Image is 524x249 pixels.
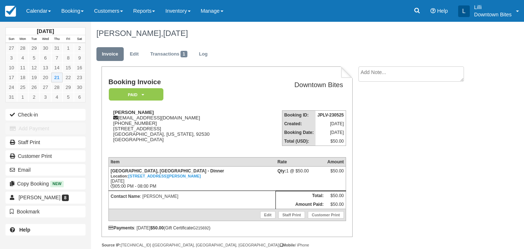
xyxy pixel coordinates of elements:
a: Customer Print [5,150,86,162]
a: 28 [51,82,63,92]
a: 23 [74,73,85,82]
div: L [458,5,470,17]
a: 14 [51,63,63,73]
a: 22 [63,73,74,82]
a: 2 [74,43,85,53]
i: Help [430,8,436,13]
a: 16 [74,63,85,73]
small: Location: [111,174,201,178]
strong: JPLV-230525 [317,113,344,118]
a: 29 [63,82,74,92]
td: [DATE] [315,119,346,128]
a: 26 [28,82,40,92]
a: [PERSON_NAME] 8 [5,192,86,203]
b: Help [19,227,30,233]
th: Booking Date: [282,128,315,137]
button: Copy Booking New [5,178,86,189]
th: Rate [275,157,325,166]
strong: $50.00 [150,225,164,230]
a: 31 [6,92,17,102]
a: 15 [63,63,74,73]
strong: [PERSON_NAME] [113,110,154,115]
span: 1 [180,51,187,57]
th: Amount Paid: [275,200,325,209]
div: $50.00 [327,168,344,179]
td: $50.00 [325,200,346,209]
a: 20 [40,73,51,82]
span: [DATE] [163,29,188,38]
div: : [DATE] (Gift Certificate ) [108,225,346,230]
a: 30 [74,82,85,92]
td: [DATE] 05:00 PM - 08:00 PM [108,166,275,191]
a: [STREET_ADDRESS][PERSON_NAME] [128,174,201,178]
a: 2 [28,92,40,102]
span: Help [437,8,448,14]
a: 11 [17,63,28,73]
th: Wed [40,35,51,43]
a: 5 [63,92,74,102]
td: 1 @ $50.00 [275,166,325,191]
a: Help [5,224,86,236]
th: Booking ID: [282,111,315,120]
a: 3 [6,53,17,63]
th: Tue [28,35,40,43]
strong: [DATE] [37,28,54,34]
p: : [PERSON_NAME] [111,193,274,200]
button: Bookmark [5,206,86,217]
a: 12 [28,63,40,73]
a: Customer Print [308,211,344,219]
button: Add Payment [5,123,86,134]
a: Staff Print [278,211,305,219]
a: 21 [51,73,63,82]
a: 18 [17,73,28,82]
a: 19 [28,73,40,82]
a: 8 [63,53,74,63]
a: 1 [63,43,74,53]
button: Email [5,164,86,176]
a: 4 [51,92,63,102]
strong: Mobile [280,243,295,247]
a: Paid [108,88,161,101]
th: Sun [6,35,17,43]
a: 28 [17,43,28,53]
a: 27 [40,82,51,92]
th: Sat [74,35,85,43]
th: Total: [275,191,325,200]
th: Fri [63,35,74,43]
th: Item [108,157,275,166]
strong: Contact Name [111,194,140,199]
a: 1 [17,92,28,102]
a: Staff Print [5,136,86,148]
span: 8 [62,195,69,201]
a: Edit [260,211,275,219]
a: 3 [40,92,51,102]
em: Paid [109,88,163,101]
h1: [PERSON_NAME], [96,29,479,38]
div: [EMAIL_ADDRESS][DOMAIN_NAME] [PHONE_NUMBER] [STREET_ADDRESS] [GEOGRAPHIC_DATA], [US_STATE], 92530... [108,110,254,151]
a: Transactions1 [145,47,193,61]
a: 7 [51,53,63,63]
img: checkfront-main-nav-mini-logo.png [5,6,16,17]
strong: Source IP: [102,243,121,247]
a: 27 [6,43,17,53]
span: [PERSON_NAME] [19,195,60,200]
a: 13 [40,63,51,73]
a: Log [194,47,213,61]
a: Invoice [96,47,124,61]
a: 6 [40,53,51,63]
a: 24 [6,82,17,92]
td: $50.00 [325,191,346,200]
span: New [50,181,64,187]
strong: Payments [108,225,134,230]
a: Edit [124,47,144,61]
th: Thu [51,35,63,43]
a: 4 [17,53,28,63]
a: 31 [51,43,63,53]
a: 29 [28,43,40,53]
a: 5 [28,53,40,63]
a: 9 [74,53,85,63]
p: Lilli [474,4,512,11]
th: Amount [325,157,346,166]
p: Downtown Bites [474,11,512,18]
th: Mon [17,35,28,43]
